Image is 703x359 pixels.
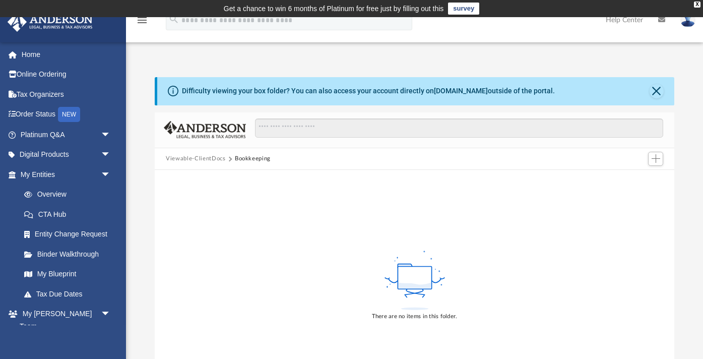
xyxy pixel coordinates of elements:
div: There are no items in this folder. [372,312,458,321]
img: User Pic [680,13,695,27]
div: NEW [58,107,80,122]
a: My Blueprint [14,264,121,284]
div: Get a chance to win 6 months of Platinum for free just by filling out this [224,3,444,15]
span: arrow_drop_down [101,125,121,145]
a: Entity Change Request [14,224,126,245]
a: Tax Organizers [7,84,126,104]
a: Digital Productsarrow_drop_down [7,145,126,165]
img: Anderson Advisors Platinum Portal [5,12,96,32]
a: survey [448,3,479,15]
a: CTA Hub [14,204,126,224]
span: arrow_drop_down [101,164,121,185]
a: Tax Due Dates [14,284,126,304]
button: Add [648,152,663,166]
span: arrow_drop_down [101,304,121,325]
button: Viewable-ClientDocs [166,154,225,163]
a: My [PERSON_NAME] Teamarrow_drop_down [7,304,121,336]
a: Binder Walkthrough [14,244,126,264]
a: Online Ordering [7,65,126,85]
input: Search files and folders [255,118,663,138]
div: Difficulty viewing your box folder? You can also access your account directly on outside of the p... [182,86,555,96]
a: Order StatusNEW [7,104,126,125]
span: arrow_drop_down [101,145,121,165]
a: Platinum Q&Aarrow_drop_down [7,125,126,145]
a: menu [136,19,148,26]
button: Bookkeeping [235,154,271,163]
a: Overview [14,185,126,205]
a: My Entitiesarrow_drop_down [7,164,126,185]
a: Home [7,44,126,65]
div: close [694,2,700,8]
i: search [168,14,179,25]
button: Close [650,84,664,98]
i: menu [136,14,148,26]
a: [DOMAIN_NAME] [434,87,488,95]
